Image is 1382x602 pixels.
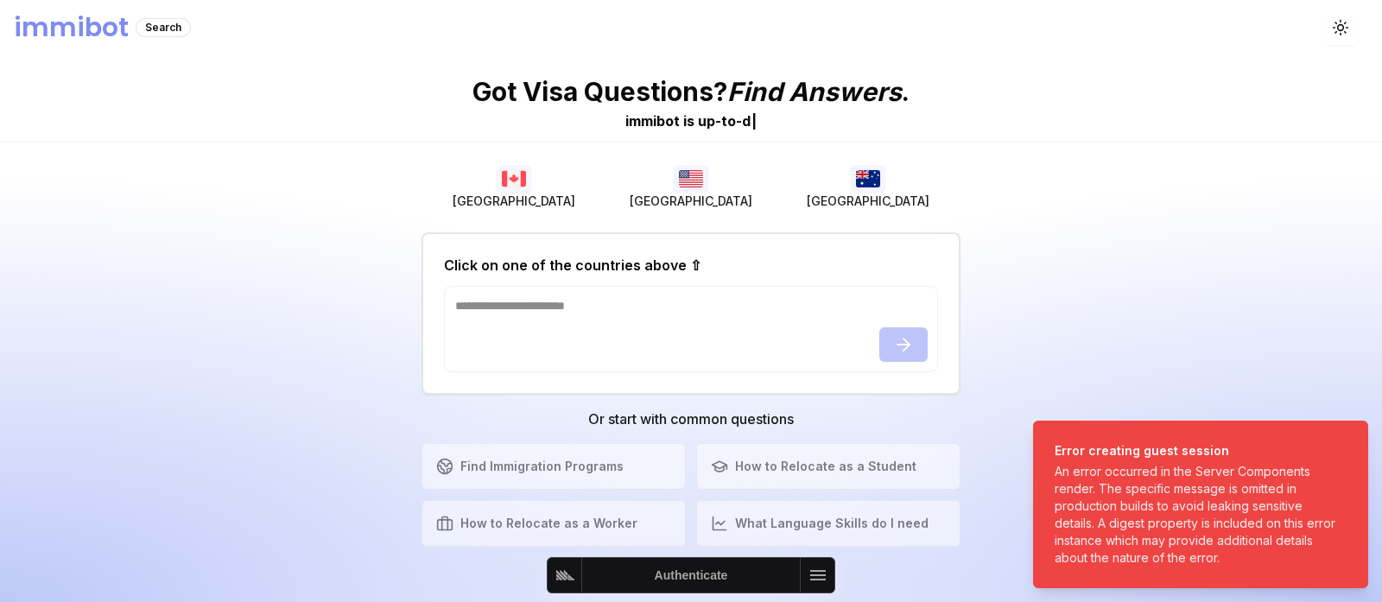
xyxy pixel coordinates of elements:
h3: Or start with common questions [422,409,960,429]
img: USA flag [674,165,708,193]
span: Find Answers [727,76,902,107]
span: [GEOGRAPHIC_DATA] [630,193,752,210]
img: Australia flag [851,165,885,193]
img: Canada flag [497,165,531,193]
h1: immibot [14,12,129,43]
span: [GEOGRAPHIC_DATA] [453,193,575,210]
div: An error occurred in the Server Components render. The specific message is omitted in production ... [1055,463,1340,567]
span: | [751,112,757,130]
span: u p - t o - d [698,112,751,130]
div: Search [136,18,191,37]
div: Error creating guest session [1055,442,1340,459]
div: immibot is [625,111,694,131]
p: Got Visa Questions? . [472,76,910,107]
span: [GEOGRAPHIC_DATA] [807,193,929,210]
h2: Click on one of the countries above ⇧ [444,255,701,276]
